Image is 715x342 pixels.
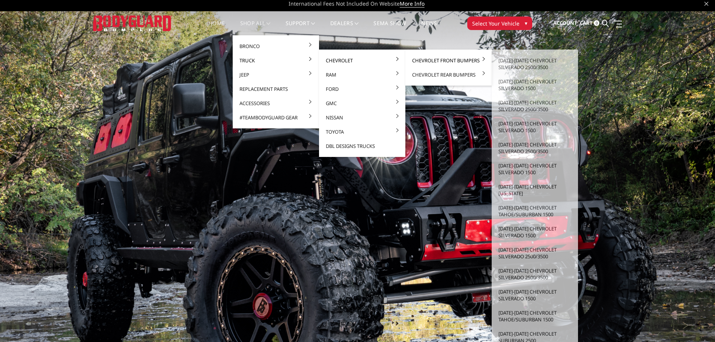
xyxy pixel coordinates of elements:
a: News [421,21,437,35]
a: DBL Designs Trucks [322,139,402,153]
a: Cart 0 [580,13,599,33]
a: Ford [322,82,402,96]
a: Chevrolet Rear Bumpers [408,68,489,82]
a: [DATE]-[DATE] Chevrolet Silverado 1500 [495,116,575,137]
button: 5 of 5 [680,231,688,243]
a: Ram [322,68,402,82]
span: Select Your Vehicle [472,20,519,27]
a: Dealers [330,21,359,35]
a: Toyota [322,125,402,139]
a: [DATE]-[DATE] Chevrolet [US_STATE] [495,179,575,200]
button: 1 of 5 [680,183,688,195]
a: [DATE]-[DATE] Chevrolet Silverado 2500/3500 [495,243,575,264]
a: [DATE]-[DATE] Chevrolet Silverado 1500 [495,74,575,95]
a: Truck [236,53,316,68]
a: Home [209,21,225,35]
span: Cart [580,20,593,26]
a: [DATE]-[DATE] Chevrolet Tahoe/Suburban 1500 [495,306,575,327]
a: Account [553,13,577,33]
a: SEMA Show [373,21,406,35]
a: [DATE]-[DATE] Chevrolet Silverado 1500 [495,285,575,306]
a: [DATE]-[DATE] Chevrolet Tahoe/Suburban 1500 [495,200,575,221]
a: [DATE]-[DATE] Chevrolet Silverado 2500/3500 [495,95,575,116]
button: Select Your Vehicle [467,17,532,30]
a: Support [286,21,315,35]
img: BODYGUARD BUMPERS [93,15,172,31]
a: #TeamBodyguard Gear [236,110,316,125]
a: GMC [322,96,402,110]
iframe: Chat Widget [677,306,715,342]
a: Bronco [236,39,316,53]
a: Jeep [236,68,316,82]
span: Account [553,20,577,26]
span: ▾ [525,19,527,27]
a: Accessories [236,96,316,110]
a: [DATE]-[DATE] Chevrolet Silverado 1500 [495,158,575,179]
a: [DATE]-[DATE] Chevrolet Silverado 2500/3500 [495,53,575,74]
button: 2 of 5 [680,195,688,207]
a: shop all [240,21,271,35]
a: Chevrolet [322,53,402,68]
a: Replacement Parts [236,82,316,96]
button: 3 of 5 [680,207,688,219]
a: [DATE]-[DATE] Chevrolet Silverado 1500 [495,221,575,243]
button: 4 of 5 [680,219,688,231]
a: Nissan [322,110,402,125]
a: [DATE]-[DATE] Chevrolet Silverado 2500/3500 [495,137,575,158]
a: [DATE]-[DATE] Chevrolet Silverado 2500/3500 [495,264,575,285]
a: Chevrolet Front Bumpers [408,53,489,68]
span: 0 [594,20,599,26]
